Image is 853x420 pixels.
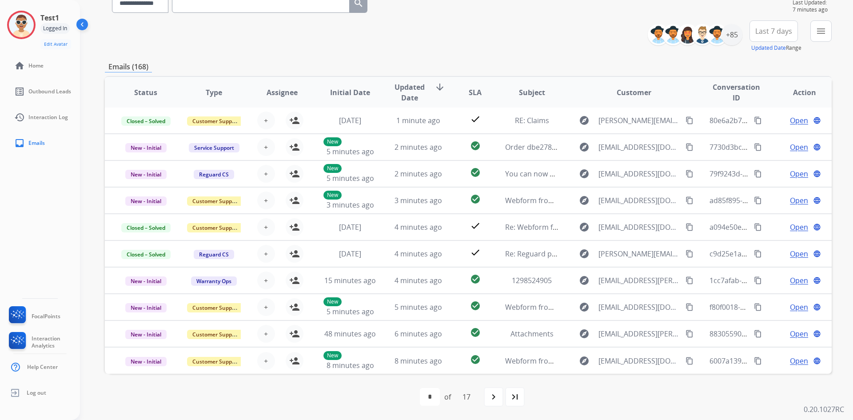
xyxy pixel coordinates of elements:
[505,356,706,366] span: Webform from [EMAIL_ADDRESS][DOMAIN_NAME] on [DATE]
[793,6,832,13] span: 7 minutes ago
[289,356,300,366] mat-icon: person_add
[790,275,808,286] span: Open
[289,302,300,312] mat-icon: person_add
[395,169,442,179] span: 2 minutes ago
[264,168,268,179] span: +
[264,142,268,152] span: +
[264,328,268,339] span: +
[755,29,792,33] span: Last 7 days
[598,115,681,126] span: [PERSON_NAME][EMAIL_ADDRESS][PERSON_NAME][PERSON_NAME][DOMAIN_NAME]
[339,116,361,125] span: [DATE]
[598,328,681,339] span: [EMAIL_ADDRESS][PERSON_NAME][DOMAIN_NAME]
[455,388,478,406] div: 17
[134,87,157,98] span: Status
[813,303,821,311] mat-icon: language
[710,249,843,259] span: c9d25e1a-502a-465f-8a40-cf94a9a2e96d
[686,357,694,365] mat-icon: content_copy
[257,272,275,289] button: +
[470,167,481,178] mat-icon: check_circle
[327,360,374,370] span: 8 minutes ago
[40,23,70,34] div: Logged In
[816,26,826,36] mat-icon: menu
[257,245,275,263] button: +
[505,196,706,205] span: Webform from [EMAIL_ADDRESS][DOMAIN_NAME] on [DATE]
[28,140,45,147] span: Emails
[28,114,68,121] span: Interaction Log
[710,222,845,232] span: a094e50e-ac15-4234-bc80-c387506c0667
[754,116,762,124] mat-icon: content_copy
[710,82,763,103] span: Conversation ID
[257,352,275,370] button: +
[813,196,821,204] mat-icon: language
[721,24,742,45] div: +85
[395,302,442,312] span: 5 minutes ago
[392,82,427,103] span: Updated Date
[469,87,482,98] span: SLA
[330,87,370,98] span: Initial Date
[191,276,237,286] span: Warranty Ops
[686,196,694,204] mat-icon: content_copy
[515,116,549,125] span: RE: Claims
[264,248,268,259] span: +
[121,116,171,126] span: Closed – Solved
[598,142,681,152] span: [EMAIL_ADDRESS][DOMAIN_NAME]
[686,303,694,311] mat-icon: content_copy
[257,192,275,209] button: +
[40,12,59,23] h3: Test1
[32,335,80,349] span: Interaction Analytics
[470,194,481,204] mat-icon: check_circle
[710,169,843,179] span: 79f9243d-e7fe-4373-9607-6dbbdbc747f7
[194,250,234,259] span: Reguard CS
[27,364,58,371] span: Help Center
[125,330,167,339] span: New - Initial
[512,276,552,285] span: 1298524905
[790,168,808,179] span: Open
[579,142,590,152] mat-icon: explore
[505,222,718,232] span: Re: Webform from [EMAIL_ADDRESS][DOMAIN_NAME] on [DATE]
[7,332,80,352] a: Interaction Analytics
[257,325,275,343] button: +
[434,82,445,92] mat-icon: arrow_downward
[579,275,590,286] mat-icon: explore
[395,249,442,259] span: 4 minutes ago
[327,173,374,183] span: 5 minutes ago
[187,196,245,206] span: Customer Support
[813,357,821,365] mat-icon: language
[125,357,167,366] span: New - Initial
[121,223,171,232] span: Closed – Solved
[598,275,681,286] span: [EMAIL_ADDRESS][PERSON_NAME][DOMAIN_NAME]
[121,250,171,259] span: Closed – Solved
[790,115,808,126] span: Open
[40,39,71,49] button: Edit Avatar
[395,356,442,366] span: 8 minutes ago
[790,356,808,366] span: Open
[579,328,590,339] mat-icon: explore
[686,223,694,231] mat-icon: content_copy
[749,20,798,42] button: Last 7 days
[754,196,762,204] mat-icon: content_copy
[187,303,245,312] span: Customer Support
[289,195,300,206] mat-icon: person_add
[125,196,167,206] span: New - Initial
[9,12,34,37] img: avatar
[710,276,842,285] span: 1cc7afab-076e-4d39-b97b-f3d44b390fc2
[327,200,374,210] span: 3 minutes ago
[189,143,239,152] span: Service Support
[267,87,298,98] span: Assignee
[28,62,44,69] span: Home
[813,330,821,338] mat-icon: language
[395,222,442,232] span: 4 minutes ago
[505,302,706,312] span: Webform from [EMAIL_ADDRESS][DOMAIN_NAME] on [DATE]
[395,196,442,205] span: 3 minutes ago
[790,222,808,232] span: Open
[470,354,481,365] mat-icon: check_circle
[710,329,841,339] span: 88305590-e124-4224-a211-3cbfec0adff5
[804,404,844,415] p: 0.20.1027RC
[125,143,167,152] span: New - Initial
[710,116,843,125] span: 80e6a2b7-90e8-44e8-a64f-af0ebc105282
[187,116,245,126] span: Customer Support
[813,250,821,258] mat-icon: language
[257,298,275,316] button: +
[754,303,762,311] mat-icon: content_copy
[813,276,821,284] mat-icon: language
